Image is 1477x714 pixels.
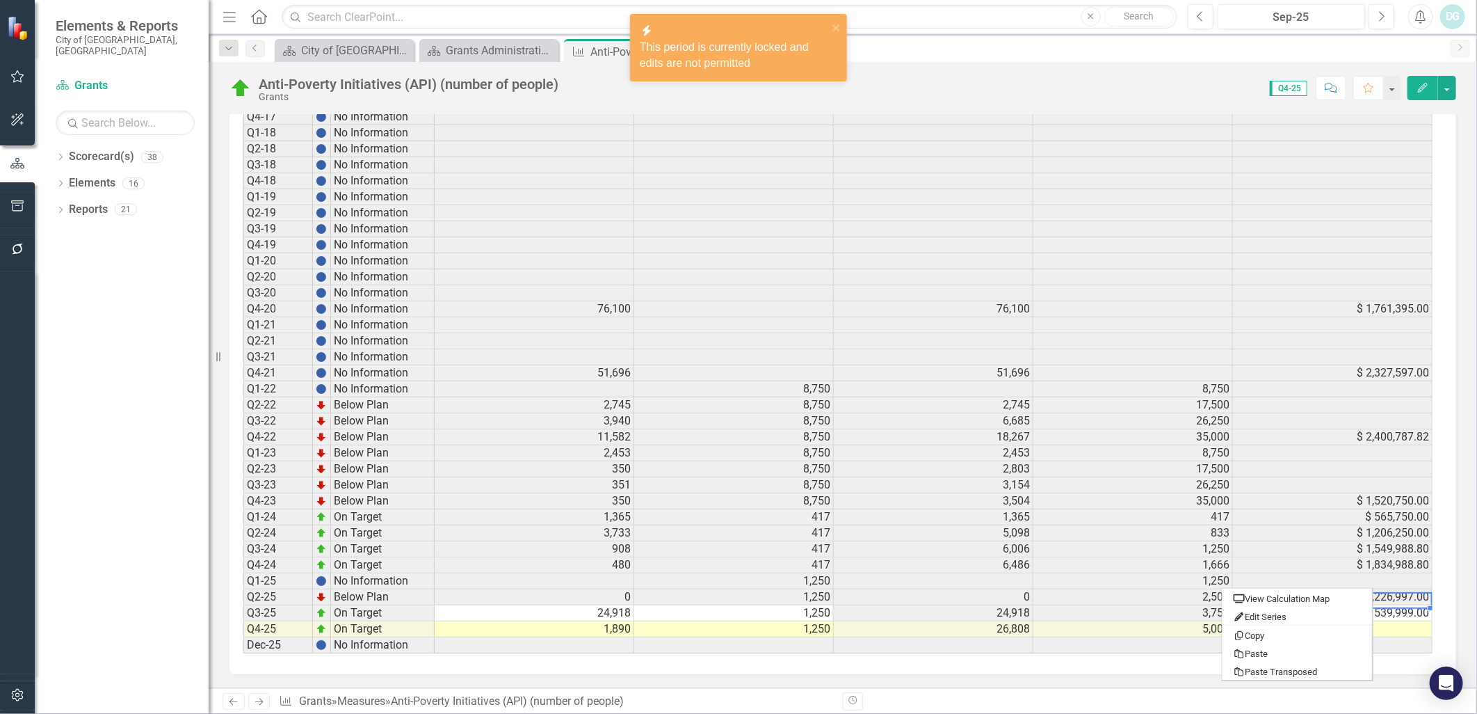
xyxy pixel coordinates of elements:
td: 8,750 [634,429,834,445]
td: $ 1,834,988.80 [1233,557,1432,573]
img: zOikAAAAAElFTkSuQmCC [316,511,327,523]
img: BgCOk07PiH71IgAAAABJRU5ErkJggg== [316,175,327,187]
td: <i class='fa fa-fw fa-tv'></i> &nbsp;View Calculation Map [1222,589,1372,607]
td: Q4-21 [243,365,313,381]
img: zOikAAAAAElFTkSuQmCC [316,560,327,571]
td: No Information [331,109,435,125]
td: 8,750 [634,445,834,461]
td: 3,733 [435,525,634,541]
td: No Information [331,317,435,333]
img: TnMDeAgwAPMxUmUi88jYAAAAAElFTkSuQmCC [316,495,327,507]
a: Grants Administration [423,42,555,59]
img: zOikAAAAAElFTkSuQmCC [316,527,327,539]
td: 3,750 [1033,605,1233,621]
img: TnMDeAgwAPMxUmUi88jYAAAAAElFTkSuQmCC [316,415,327,427]
td: 1,365 [435,509,634,525]
td: No Information [331,141,435,157]
img: TnMDeAgwAPMxUmUi88jYAAAAAElFTkSuQmCC [316,592,327,603]
div: Open Intercom Messenger [1430,667,1463,700]
td: $ 1,520,750.00 [1233,493,1432,509]
div: 16 [122,177,145,189]
span: Search [1124,10,1154,22]
td: 350 [435,493,634,509]
td: $ 1,206,250.00 [1233,525,1432,541]
button: close [832,19,841,35]
td: No Information [331,285,435,301]
td: Q4-25 [243,621,313,637]
td: No Information [331,349,435,365]
a: Elements [69,175,115,191]
td: On Target [331,621,435,637]
td: 18,267 [834,429,1033,445]
td: 480 [435,557,634,573]
td: Q3-23 [243,477,313,493]
td: 51,696 [834,365,1033,381]
div: Copy [1234,628,1364,643]
td: 26,250 [1033,413,1233,429]
img: BgCOk07PiH71IgAAAABJRU5ErkJggg== [316,223,327,235]
td: Below Plan [331,477,435,493]
td: 833 [1033,525,1233,541]
td: Q4-17 [243,109,313,125]
td: Q4-18 [243,173,313,189]
img: BgCOk07PiH71IgAAAABJRU5ErkJggg== [316,335,327,347]
td: Q2-19 [243,205,313,221]
td: $ 565,750.00 [1233,509,1432,525]
td: 24,918 [834,605,1033,621]
td: 8,750 [1033,381,1233,397]
a: Measures [337,695,385,708]
img: BgCOk07PiH71IgAAAABJRU5ErkJggg== [316,127,327,138]
td: Below Plan [331,397,435,413]
div: Anti-Poverty Initiatives (API) (number of people) [259,77,558,92]
span: Elements & Reports [56,17,195,34]
td: Below Plan [331,413,435,429]
td: 1,250 [634,605,834,621]
td: 2,803 [834,461,1033,477]
td: Q3-19 [243,221,313,237]
div: Grants Administration [446,42,555,59]
td: 3,940 [435,413,634,429]
td: 26,250 [1033,477,1233,493]
td: 2,453 [435,445,634,461]
img: TnMDeAgwAPMxUmUi88jYAAAAAElFTkSuQmCC [316,399,327,411]
td: <i class='fa fa-fw fa-pencil-alt'></i> &nbsp;Edit Series [1222,607,1372,625]
div: » » [279,694,832,710]
td: 1,890 [435,621,634,637]
img: TnMDeAgwAPMxUmUi88jYAAAAAElFTkSuQmCC [316,463,327,475]
div: Anti-Poverty Initiatives (API) (number of people) [391,695,624,708]
a: Grants [56,78,195,94]
td: Below Plan [331,429,435,445]
img: ClearPoint Strategy [7,15,31,40]
td: Q3-24 [243,541,313,557]
td: No Information [331,637,435,653]
div: DG [1440,4,1465,29]
td: 8,750 [634,397,834,413]
td: On Target [331,525,435,541]
img: TnMDeAgwAPMxUmUi88jYAAAAAElFTkSuQmCC [316,479,327,491]
td: 908 [435,541,634,557]
img: BgCOk07PiH71IgAAAABJRU5ErkJggg== [316,351,327,363]
td: <i class='far fa-fw fa-paste'></i> &nbsp;Paste Transposed [1222,662,1372,680]
td: 8,750 [634,493,834,509]
td: 1,250 [1033,541,1233,557]
td: 1,666 [1033,557,1233,573]
td: Below Plan [331,461,435,477]
td: Below Plan [331,445,435,461]
td: 351 [435,477,634,493]
img: BgCOk07PiH71IgAAAABJRU5ErkJggg== [316,319,327,331]
td: 5,000 [1033,621,1233,637]
td: 76,100 [435,301,634,317]
td: No Information [331,189,435,205]
td: Q3-18 [243,157,313,173]
div: City of [GEOGRAPHIC_DATA] [301,42,410,59]
img: BgCOk07PiH71IgAAAABJRU5ErkJggg== [316,576,327,587]
td: Q2-21 [243,333,313,349]
td: $ 1,761,395.00 [1233,301,1432,317]
img: BgCOk07PiH71IgAAAABJRU5ErkJggg== [316,271,327,283]
td: No Information [331,381,435,397]
td: Q3-20 [243,285,313,301]
td: 5,098 [834,525,1033,541]
td: 350 [435,461,634,477]
img: BgCOk07PiH71IgAAAABJRU5ErkJggg== [316,191,327,203]
a: Grants [299,695,332,708]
